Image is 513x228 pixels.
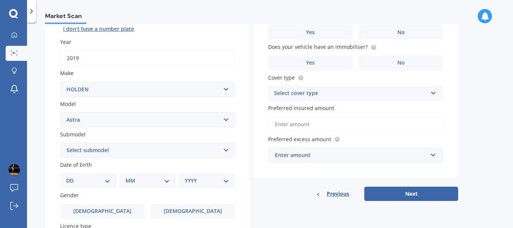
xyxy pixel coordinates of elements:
span: Submodel [60,131,86,138]
div: Enter amount [275,151,427,159]
span: Year [60,38,71,45]
span: Preferred insured amount [268,104,334,112]
span: Date of birth [60,161,92,168]
span: Preferred excess amount [268,136,331,143]
span: Make [60,70,74,77]
span: No [397,29,405,36]
span: [DEMOGRAPHIC_DATA] [73,208,131,214]
span: Model [60,100,76,107]
span: No [397,60,405,66]
img: ACg8ocISE8h7JHp9TArScvx4wISc2YLU1IiGrQ9pMD-3eHQOHYZo3tRV=s96-c [9,164,20,175]
span: Previous [327,188,349,199]
span: Market Scan [45,12,86,23]
button: Next [364,187,458,201]
div: Select cover type [274,89,427,98]
span: Gender [60,192,79,199]
span: [DEMOGRAPHIC_DATA] [164,208,222,214]
input: YYYY [60,50,235,66]
span: Yes [306,60,315,66]
span: Yes [306,29,315,36]
button: I don’t have a number plate [60,23,137,35]
span: Does your vehicle have an immobiliser? [268,44,368,51]
span: Cover type [268,74,295,81]
input: Enter amount [268,116,443,132]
